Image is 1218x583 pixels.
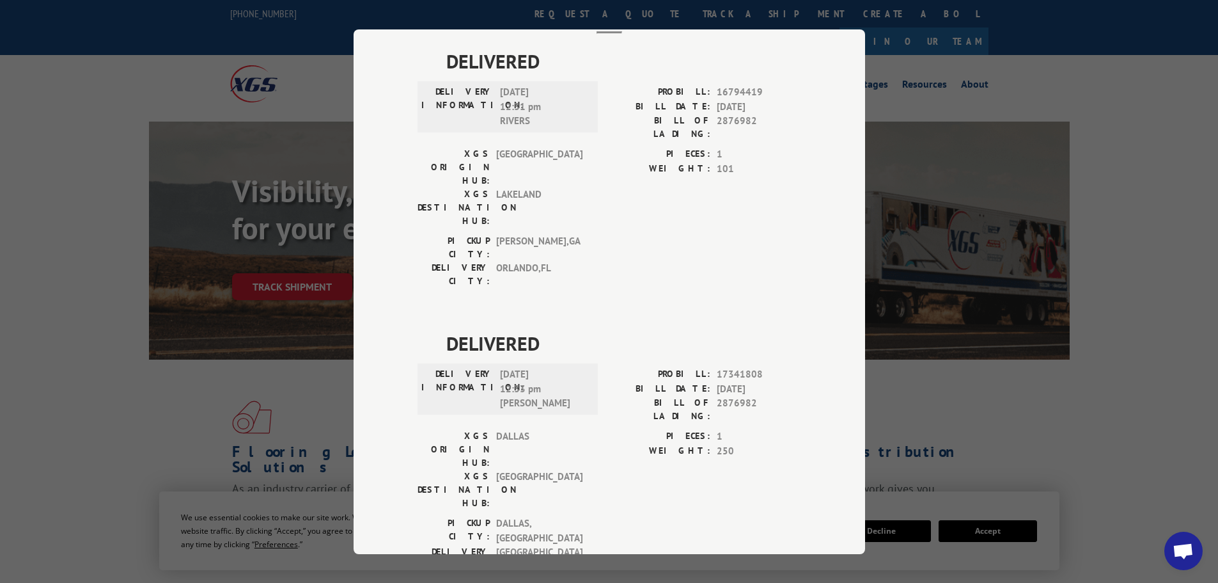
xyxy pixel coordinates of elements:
span: [PERSON_NAME] , GA [496,234,582,261]
span: [GEOGRAPHIC_DATA] [496,470,582,510]
span: DELIVERED [446,329,801,358]
span: 17341808 [717,367,801,382]
label: DELIVERY CITY: [418,261,490,288]
label: WEIGHT: [609,443,710,458]
span: [DATE] [717,381,801,396]
label: BILL OF LADING: [609,396,710,423]
span: [DATE] [717,99,801,114]
span: 101 [717,161,801,176]
label: DELIVERY CITY: [418,545,490,574]
div: Open chat [1164,532,1203,570]
label: XGS ORIGIN HUB: [418,147,490,188]
label: PICKUP CITY: [418,234,490,261]
label: PIECES: [609,429,710,444]
label: WEIGHT: [609,161,710,176]
label: XGS DESTINATION HUB: [418,188,490,228]
span: 2876982 [717,396,801,423]
label: PROBILL: [609,367,710,382]
span: [GEOGRAPHIC_DATA] [496,147,582,188]
label: XGS DESTINATION HUB: [418,470,490,510]
label: BILL OF LADING: [609,114,710,141]
label: BILL DATE: [609,99,710,114]
label: XGS ORIGIN HUB: [418,429,490,470]
span: 2876982 [717,114,801,141]
span: 250 [717,443,801,458]
label: PIECES: [609,147,710,162]
label: DELIVERY INFORMATION: [421,85,494,129]
span: [GEOGRAPHIC_DATA] , [GEOGRAPHIC_DATA] [496,545,582,574]
label: DELIVERY INFORMATION: [421,367,494,411]
span: 16794419 [717,85,801,100]
label: PICKUP CITY: [418,516,490,545]
span: [DATE] 12:33 pm [PERSON_NAME] [500,367,586,411]
span: DALLAS , [GEOGRAPHIC_DATA] [496,516,582,545]
span: LAKELAND [496,188,582,228]
span: 1 [717,147,801,162]
label: BILL DATE: [609,381,710,396]
span: DELIVERED [446,47,801,76]
span: ORLANDO , FL [496,261,582,288]
span: 1 [717,429,801,444]
label: PROBILL: [609,85,710,100]
span: [DATE] 12:31 pm RIVERS [500,85,586,129]
span: DALLAS [496,429,582,470]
